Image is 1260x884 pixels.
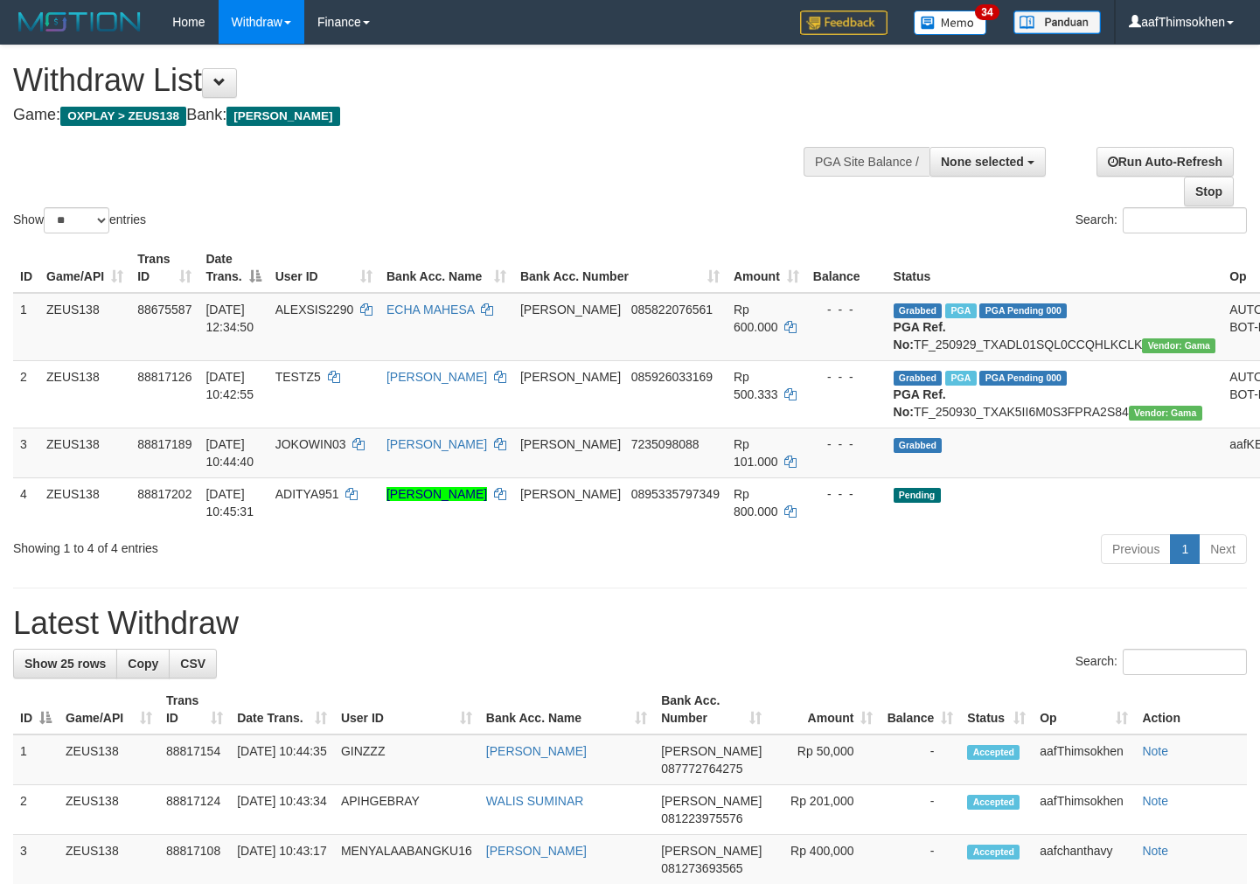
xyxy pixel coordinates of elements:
a: [PERSON_NAME] [386,370,487,384]
b: PGA Ref. No: [894,320,946,352]
td: [DATE] 10:44:35 [230,734,334,785]
h4: Game: Bank: [13,107,823,124]
a: Note [1142,844,1168,858]
td: - [880,734,960,785]
td: 1 [13,293,39,361]
a: Copy [116,649,170,679]
td: - [880,785,960,835]
span: Copy 7235098088 to clipboard [631,437,700,451]
span: [PERSON_NAME] [520,487,621,501]
div: - - - [813,368,880,386]
input: Search: [1123,207,1247,233]
th: Bank Acc. Number: activate to sort column ascending [654,685,769,734]
div: - - - [813,435,880,453]
span: [DATE] 12:34:50 [205,303,254,334]
td: ZEUS138 [39,360,130,428]
button: None selected [929,147,1046,177]
a: Note [1142,744,1168,758]
td: 3 [13,428,39,477]
th: Trans ID: activate to sort column ascending [130,243,198,293]
div: - - - [813,485,880,503]
span: Vendor URL: https://trx31.1velocity.biz [1129,406,1202,421]
h1: Latest Withdraw [13,606,1247,641]
th: Date Trans.: activate to sort column ascending [230,685,334,734]
th: Game/API: activate to sort column ascending [39,243,130,293]
span: Copy [128,657,158,671]
td: ZEUS138 [39,428,130,477]
td: aafThimsokhen [1033,734,1135,785]
th: ID [13,243,39,293]
span: Marked by aafmaleo [945,371,976,386]
a: Stop [1184,177,1234,206]
img: MOTION_logo.png [13,9,146,35]
h1: Withdraw List [13,63,823,98]
td: [DATE] 10:43:34 [230,785,334,835]
span: [DATE] 10:42:55 [205,370,254,401]
a: Next [1199,534,1247,564]
img: Feedback.jpg [800,10,888,35]
span: Copy 085926033169 to clipboard [631,370,713,384]
th: Amount: activate to sort column ascending [769,685,880,734]
td: TF_250929_TXADL01SQL0CCQHLKCLK [887,293,1223,361]
th: User ID: activate to sort column ascending [334,685,479,734]
th: Op: activate to sort column ascending [1033,685,1135,734]
td: aafThimsokhen [1033,785,1135,835]
td: Rp 50,000 [769,734,880,785]
th: User ID: activate to sort column ascending [268,243,379,293]
span: 88817126 [137,370,191,384]
label: Search: [1076,207,1247,233]
span: Copy 085822076561 to clipboard [631,303,713,317]
span: 88817202 [137,487,191,501]
td: APIHGEBRAY [334,785,479,835]
select: Showentries [44,207,109,233]
th: Balance [806,243,887,293]
a: Run Auto-Refresh [1096,147,1234,177]
td: ZEUS138 [59,734,159,785]
span: Accepted [967,795,1020,810]
a: WALIS SUMINAR [486,794,584,808]
td: ZEUS138 [39,293,130,361]
span: 88817189 [137,437,191,451]
div: Showing 1 to 4 of 4 entries [13,532,512,557]
span: TESTZ5 [275,370,321,384]
span: PGA Pending [979,371,1067,386]
td: 88817154 [159,734,230,785]
td: Rp 201,000 [769,785,880,835]
a: Show 25 rows [13,649,117,679]
span: Copy 081223975576 to clipboard [661,811,742,825]
a: [PERSON_NAME] [386,437,487,451]
th: Bank Acc. Name: activate to sort column ascending [479,685,654,734]
span: [PERSON_NAME] [661,744,762,758]
span: Accepted [967,745,1020,760]
a: [PERSON_NAME] [386,487,487,501]
span: [PERSON_NAME] [520,437,621,451]
td: 2 [13,360,39,428]
th: Balance: activate to sort column ascending [880,685,960,734]
th: Date Trans.: activate to sort column descending [198,243,268,293]
span: [PERSON_NAME] [661,844,762,858]
b: PGA Ref. No: [894,387,946,419]
span: [PERSON_NAME] [520,370,621,384]
td: 2 [13,785,59,835]
label: Show entries [13,207,146,233]
span: 34 [975,4,999,20]
span: 88675587 [137,303,191,317]
img: panduan.png [1013,10,1101,34]
td: 88817124 [159,785,230,835]
span: OXPLAY > ZEUS138 [60,107,186,126]
div: - - - [813,301,880,318]
span: Copy 081273693565 to clipboard [661,861,742,875]
a: Note [1142,794,1168,808]
th: Action [1135,685,1247,734]
span: Copy 087772764275 to clipboard [661,762,742,776]
a: [PERSON_NAME] [486,744,587,758]
span: ALEXSIS2290 [275,303,354,317]
span: [DATE] 10:44:40 [205,437,254,469]
span: [PERSON_NAME] [520,303,621,317]
td: 4 [13,477,39,527]
span: None selected [941,155,1024,169]
span: PGA Pending [979,303,1067,318]
td: ZEUS138 [59,785,159,835]
td: GINZZZ [334,734,479,785]
span: Rp 500.333 [734,370,778,401]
